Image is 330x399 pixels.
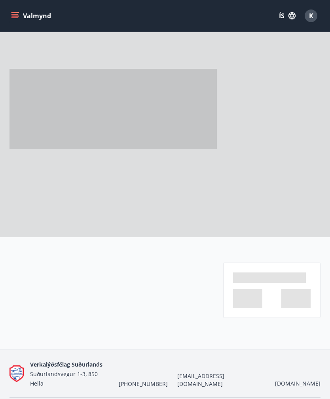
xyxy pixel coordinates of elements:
span: Suðurlandsvegur 1-3, 850 Hella [30,370,98,387]
img: Q9do5ZaFAFhn9lajViqaa6OIrJ2A2A46lF7VsacK.png [9,365,24,382]
a: [DOMAIN_NAME] [275,380,321,387]
button: ÍS [275,9,300,23]
button: K [302,6,321,25]
span: K [309,11,313,20]
button: menu [9,9,54,23]
span: Verkalýðsfélag Suðurlands [30,361,102,368]
span: [EMAIL_ADDRESS][DOMAIN_NAME] [177,372,266,388]
span: [PHONE_NUMBER] [119,380,168,388]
